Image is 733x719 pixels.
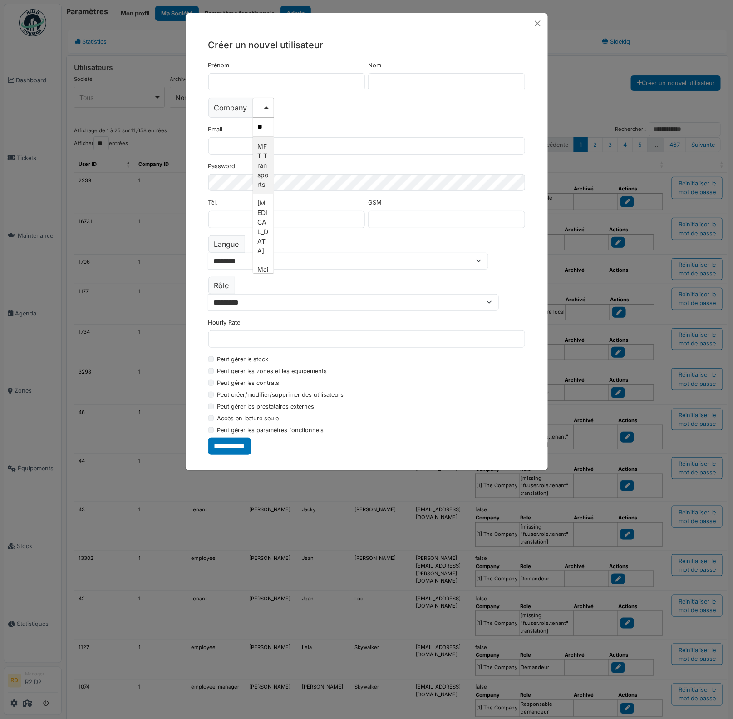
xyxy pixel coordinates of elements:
[217,379,280,387] label: Peut gérer les contrats
[214,102,247,113] span: translation missing: fr.shared.company
[368,198,382,207] label: GSM
[208,319,241,326] span: translation missing: fr.shared.hourly_rate
[217,402,315,411] label: Peut gérer les prestataires externes
[368,61,381,70] label: Nom
[208,125,223,134] label: Email
[208,163,236,170] span: translation missing: fr.shared.password
[217,367,327,375] label: Peut gérer les zones et les équipements
[253,260,274,317] div: Maison-Ginestet
[217,355,269,364] label: Peut gérer le stock
[253,137,274,194] div: MFT Transports
[208,61,230,70] label: Prénom
[208,38,525,52] h5: Créer un nouvel utilisateur
[208,198,218,207] label: Tél.
[217,414,279,423] label: Accès en lecture seule
[208,277,235,294] label: Rôle
[208,235,245,253] label: Langue
[217,426,324,434] label: Peut gérer les paramètres fonctionnels
[253,194,274,260] div: [MEDICAL_DATA]
[531,17,544,30] button: Close
[217,390,344,399] label: Peut créer/modifier/supprimer des utilisateurs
